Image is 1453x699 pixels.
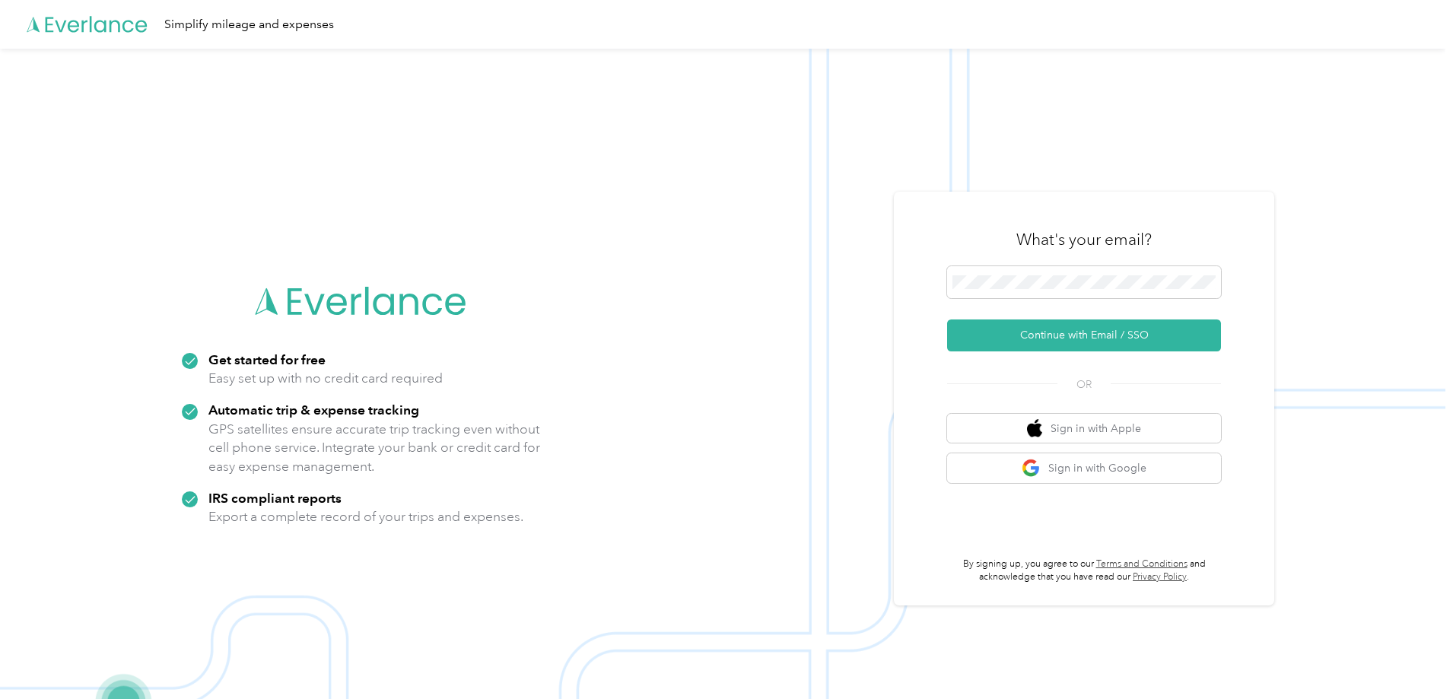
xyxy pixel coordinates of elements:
button: google logoSign in with Google [947,453,1221,483]
span: OR [1057,377,1111,392]
h3: What's your email? [1016,229,1152,250]
button: apple logoSign in with Apple [947,414,1221,443]
img: apple logo [1027,419,1042,438]
strong: IRS compliant reports [208,490,342,506]
img: google logo [1022,459,1041,478]
strong: Get started for free [208,351,326,367]
a: Privacy Policy [1133,571,1187,583]
p: By signing up, you agree to our and acknowledge that you have read our . [947,558,1221,584]
p: Easy set up with no credit card required [208,369,443,388]
button: Continue with Email / SSO [947,319,1221,351]
p: Export a complete record of your trips and expenses. [208,507,523,526]
a: Terms and Conditions [1096,558,1188,570]
div: Simplify mileage and expenses [164,15,334,34]
strong: Automatic trip & expense tracking [208,402,419,418]
p: GPS satellites ensure accurate trip tracking even without cell phone service. Integrate your bank... [208,420,541,476]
